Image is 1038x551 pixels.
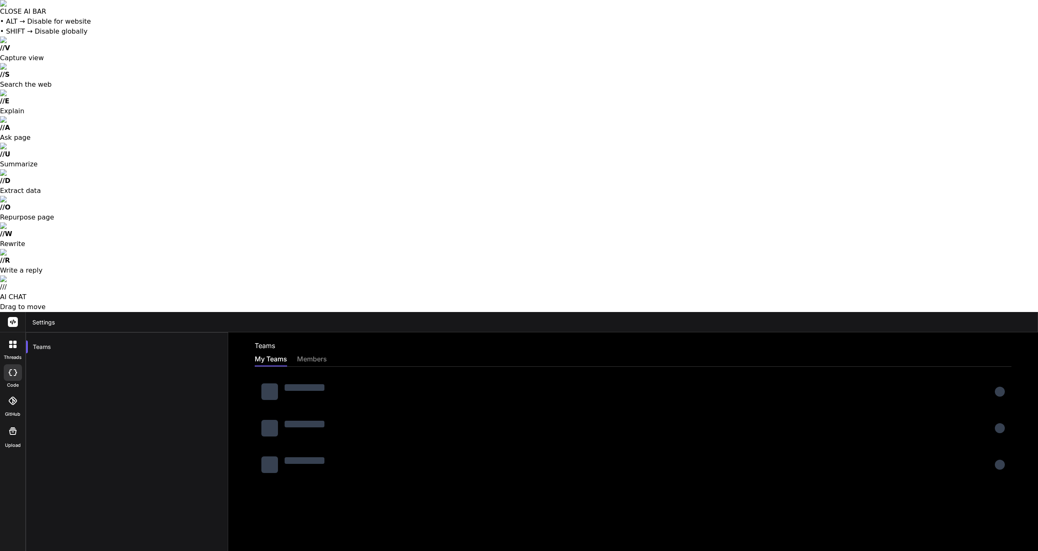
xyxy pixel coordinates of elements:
div: members [297,354,327,366]
h2: Teams [255,341,275,351]
label: threads [4,354,22,361]
div: Teams [26,338,228,356]
div: My Teams [255,354,287,366]
label: Upload [5,442,21,449]
label: GitHub [5,411,20,418]
label: code [7,382,19,389]
header: Settings [26,312,1038,332]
